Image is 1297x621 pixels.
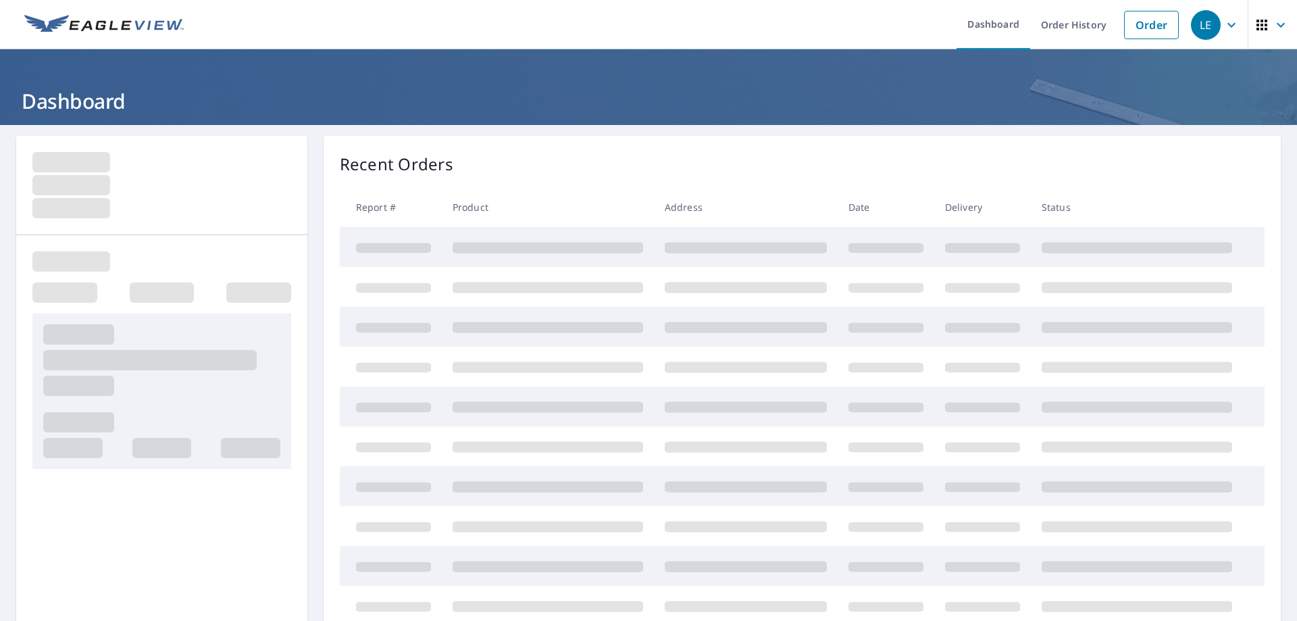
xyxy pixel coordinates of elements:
th: Delivery [934,187,1031,227]
h1: Dashboard [16,87,1281,115]
a: Order [1124,11,1179,39]
th: Date [838,187,934,227]
th: Report # [340,187,442,227]
div: LE [1191,10,1221,40]
img: EV Logo [24,15,184,35]
th: Status [1031,187,1243,227]
th: Address [654,187,838,227]
p: Recent Orders [340,152,453,176]
th: Product [442,187,654,227]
